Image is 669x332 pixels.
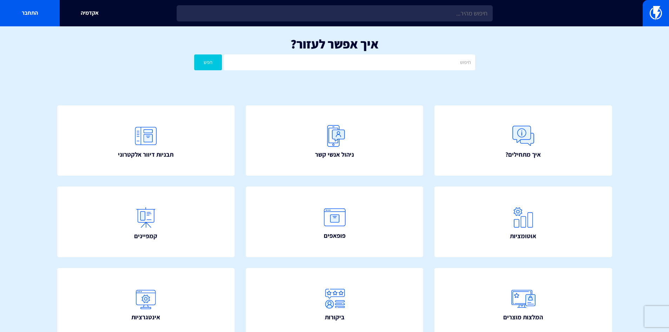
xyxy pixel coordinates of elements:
span: ביקורות [325,313,345,322]
input: חיפוש מהיר... [177,5,493,21]
span: קמפיינים [134,232,157,241]
a: אוטומציות [434,187,612,257]
span: אוטומציות [510,232,536,241]
span: ניהול אנשי קשר [315,150,354,159]
a: פופאפים [246,187,424,257]
span: אינטגרציות [131,313,160,322]
a: ניהול אנשי קשר [246,105,424,176]
span: פופאפים [324,231,346,240]
a: איך מתחילים? [434,105,612,176]
button: חפש [194,54,222,70]
span: איך מתחילים? [505,150,541,159]
span: המלצות מוצרים [503,313,543,322]
a: קמפיינים [57,187,235,257]
span: תבניות דיוור אלקטרוני [118,150,173,159]
input: חיפוש [224,54,475,70]
h1: איך אפשר לעזור? [11,37,658,51]
a: תבניות דיוור אלקטרוני [57,105,235,176]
